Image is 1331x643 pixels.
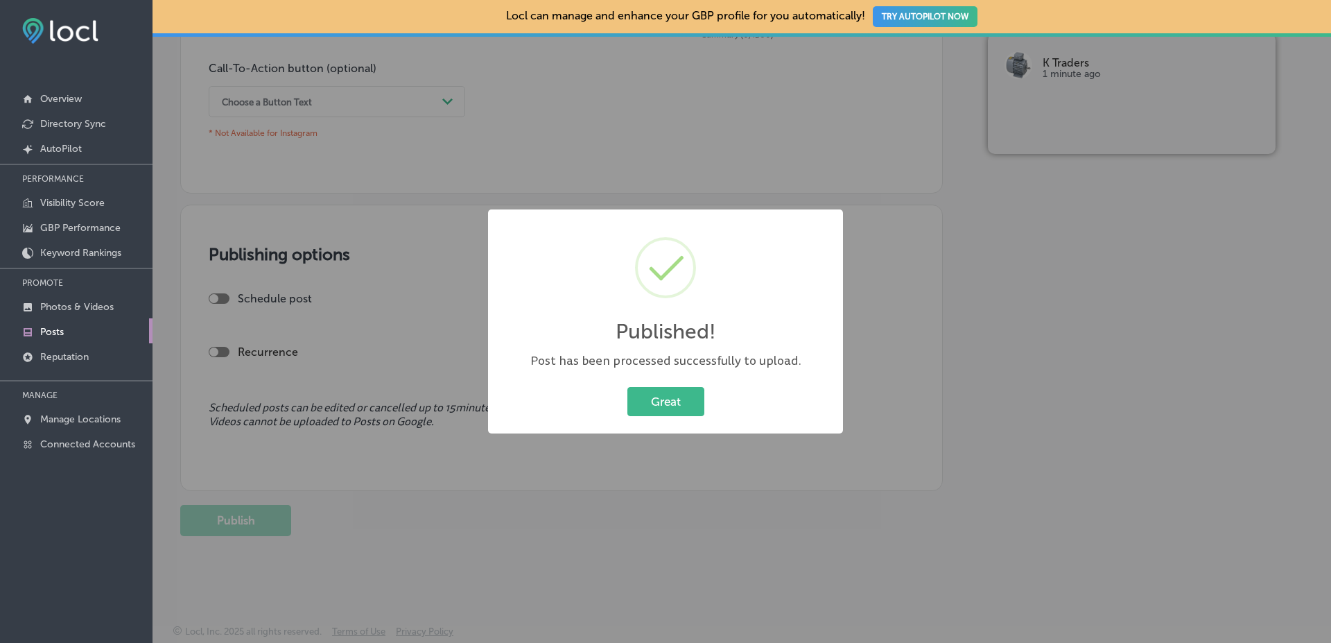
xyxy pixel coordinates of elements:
p: Posts [40,326,64,338]
p: Visibility Score [40,197,105,209]
p: GBP Performance [40,222,121,234]
button: Great [627,387,704,415]
img: fda3e92497d09a02dc62c9cd864e3231.png [22,18,98,44]
p: Manage Locations [40,413,121,425]
button: TRY AUTOPILOT NOW [873,6,977,27]
h2: Published! [616,319,716,344]
p: Keyword Rankings [40,247,121,259]
p: Reputation [40,351,89,363]
p: AutoPilot [40,143,82,155]
p: Overview [40,93,82,105]
p: Photos & Videos [40,301,114,313]
p: Connected Accounts [40,438,135,450]
div: Post has been processed successfully to upload. [502,352,829,370]
p: Directory Sync [40,118,106,130]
